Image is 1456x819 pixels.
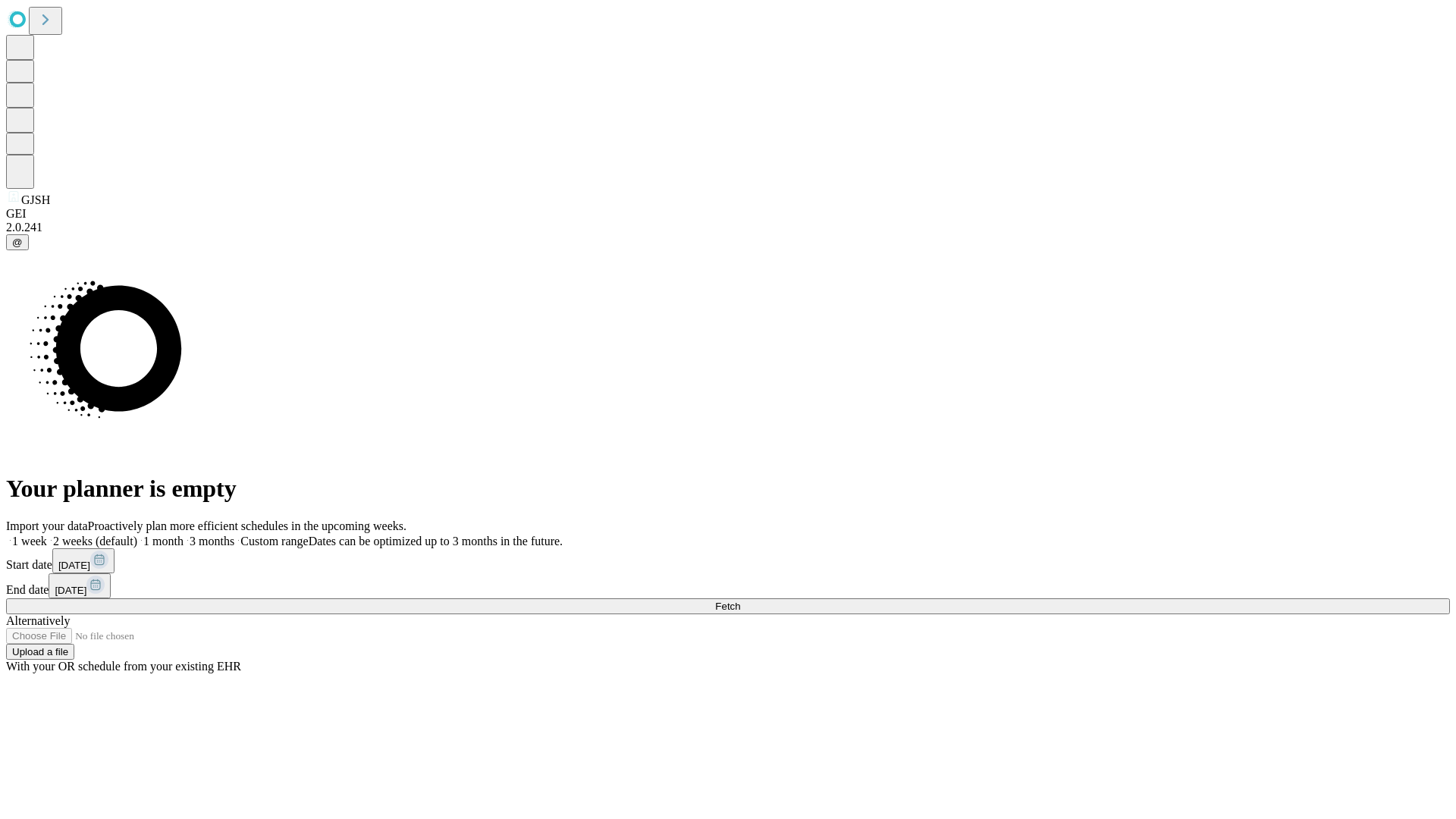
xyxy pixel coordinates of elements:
span: GJSH [21,193,50,206]
span: [DATE] [55,585,86,596]
span: [DATE] [58,560,90,571]
button: Fetch [6,598,1450,614]
span: Custom range [240,535,308,548]
button: @ [6,234,29,250]
span: 1 week [12,535,47,548]
div: 2.0.241 [6,221,1450,234]
span: 3 months [190,535,234,548]
span: Fetch [715,601,740,612]
span: Import your data [6,519,88,532]
button: Upload a file [6,644,74,660]
button: [DATE] [52,548,115,573]
span: With your OR schedule from your existing EHR [6,660,241,673]
span: Dates can be optimized up to 3 months in the future. [309,535,563,548]
div: End date [6,573,1450,598]
span: Proactively plan more efficient schedules in the upcoming weeks. [88,519,406,532]
div: GEI [6,207,1450,221]
span: 2 weeks (default) [53,535,137,548]
h1: Your planner is empty [6,475,1450,503]
span: @ [12,237,23,248]
div: Start date [6,548,1450,573]
button: [DATE] [49,573,111,598]
span: Alternatively [6,614,70,627]
span: 1 month [143,535,184,548]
